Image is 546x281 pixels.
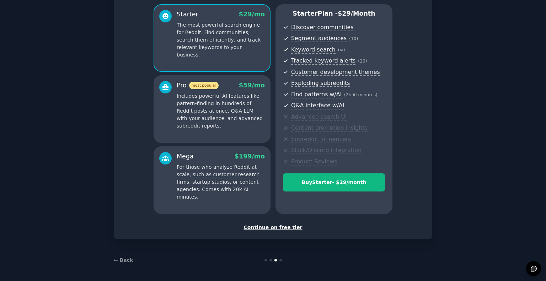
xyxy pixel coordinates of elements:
span: Content promotion insights [291,124,368,132]
span: Exploding subreddits [291,80,350,87]
p: The most powerful search engine for Reddit. Find communities, search them efficiently, and track ... [177,21,265,59]
span: $ 29 /mo [239,11,265,18]
div: Starter [177,10,198,19]
span: $ 29 /month [338,10,375,17]
p: Includes powerful AI features like pattern-finding in hundreds of Reddit posts at once, Q&A LLM w... [177,92,265,130]
span: ( 2k AI minutes ) [344,92,378,97]
span: Discover communities [291,24,353,31]
span: $ 59 /mo [239,82,265,89]
p: For those who analyze Reddit at scale, such as customer research firms, startup studios, or conte... [177,163,265,201]
span: Segment audiences [291,35,347,42]
button: BuyStarter- $29/month [283,173,385,191]
span: Q&A interface w/AI [291,102,344,109]
span: Keyword search [291,46,336,54]
div: Continue on free tier [121,224,425,231]
a: ← Back [114,257,133,263]
span: ( 10 ) [358,59,367,64]
div: Pro [177,81,219,90]
span: Subreddit influencers [291,136,351,143]
span: Slack/Discord integration [291,147,362,154]
span: ( ∞ ) [338,48,345,53]
span: Advanced search UI [291,113,347,121]
div: Mega [177,152,194,161]
span: Product Reviews [291,158,337,166]
span: Find patterns w/AI [291,91,342,98]
span: $ 199 /mo [235,153,265,160]
p: Starter Plan - [283,9,385,18]
span: ( 10 ) [349,36,358,41]
span: Customer development themes [291,69,380,76]
div: Buy Starter - $ 29 /month [283,179,385,186]
span: Tracked keyword alerts [291,57,355,65]
span: most popular [189,82,219,89]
